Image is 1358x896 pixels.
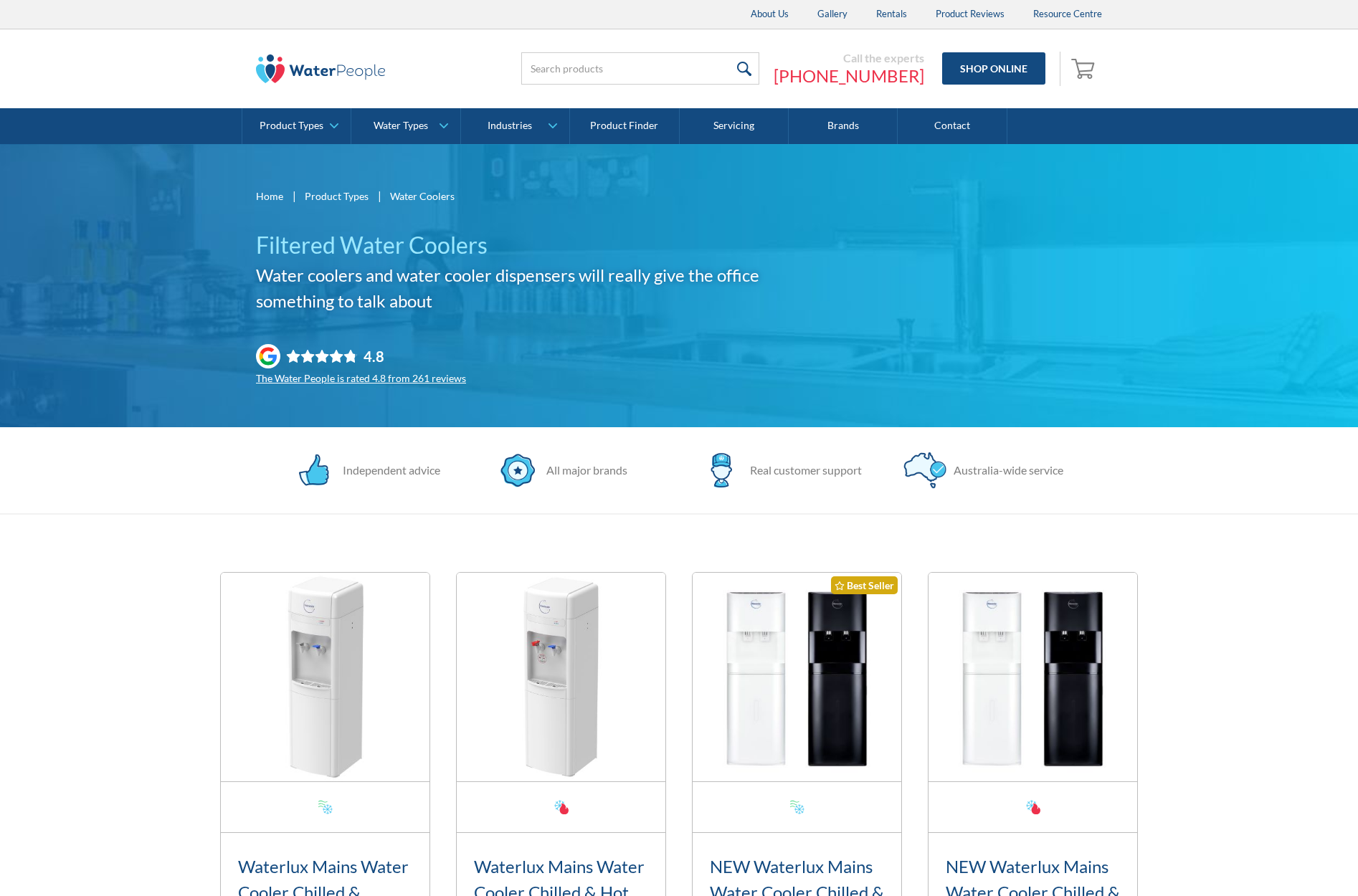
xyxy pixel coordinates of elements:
[946,462,1063,479] div: Australia-wide service
[774,65,924,87] a: [PHONE_NUMBER]
[256,262,807,314] h2: Water coolers and water cooler dispensers will really give the office something to talk about
[774,51,924,65] div: Call the experts
[1068,52,1102,86] a: Open empty cart
[898,108,1007,144] a: Contact
[521,52,759,85] input: Search products
[390,189,455,204] div: Water Coolers
[221,573,429,781] img: Waterlux Mains Water Cooler Chilled & Ambient Floor Standing - D5C
[260,120,323,132] div: Product Types
[256,228,807,262] h1: Filtered Water Coolers
[461,108,569,144] a: Industries
[290,187,298,204] div: |
[374,120,428,132] div: Water Types
[1071,57,1098,80] img: shopping cart
[256,189,283,204] a: Home
[789,108,898,144] a: Brands
[242,108,351,144] a: Product Types
[457,573,665,781] img: Waterlux Mains Water Cooler Chilled & Hot Floor Standing - D5CH
[336,462,440,479] div: Independent advice
[831,576,898,594] div: Best Seller
[942,52,1045,85] a: Shop Online
[929,573,1137,781] img: NEW Waterlux Mains Water Cooler Chilled & Hot Floor Standing - D25 Series
[539,462,627,479] div: All major brands
[743,462,862,479] div: Real customer support
[364,347,384,366] div: 4.8
[305,189,369,204] a: Product Types
[680,108,789,144] a: Servicing
[488,120,532,132] div: Industries
[570,108,679,144] a: Product Finder
[286,347,807,366] div: Rating: 4.8 out of 5
[256,373,807,384] div: The Water People is rated 4.8 from 261 reviews
[693,573,901,781] img: NEW Waterlux Mains Water Cooler Chilled & Ambient Floor Standing - D25 Series
[376,187,383,204] div: |
[256,54,385,83] img: The Water People
[351,108,460,144] a: Water Types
